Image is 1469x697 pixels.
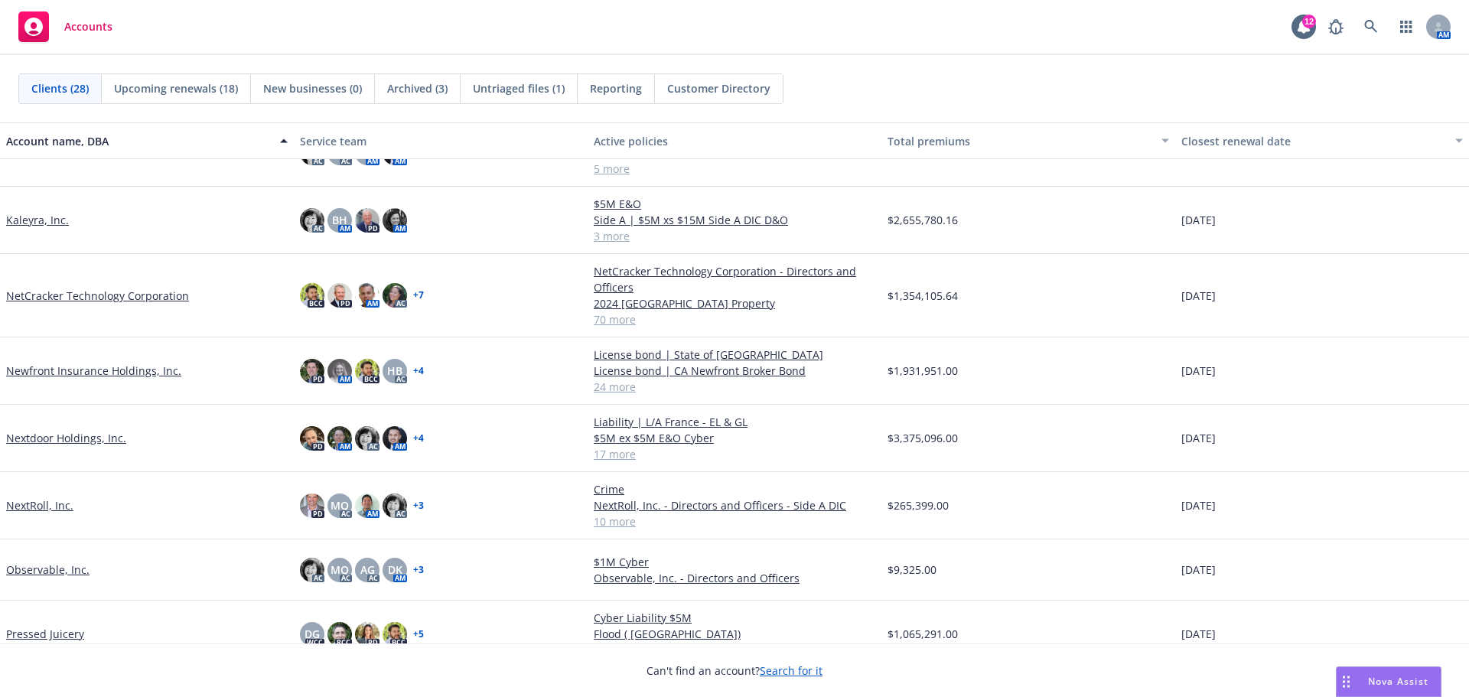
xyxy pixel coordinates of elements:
[1302,15,1316,28] div: 12
[300,208,324,233] img: photo
[594,212,875,228] a: Side A | $5M xs $15M Side A DIC D&O
[1181,430,1216,446] span: [DATE]
[888,430,958,446] span: $3,375,096.00
[383,426,407,451] img: photo
[413,366,424,376] a: + 4
[594,363,875,379] a: License bond | CA Newfront Broker Bond
[355,426,379,451] img: photo
[383,493,407,518] img: photo
[594,295,875,311] a: 2024 [GEOGRAPHIC_DATA] Property
[413,291,424,300] a: + 7
[594,554,875,570] a: $1M Cyber
[300,283,324,308] img: photo
[647,663,822,679] span: Can't find an account?
[6,562,90,578] a: Observable, Inc.
[64,21,112,33] span: Accounts
[327,426,352,451] img: photo
[263,80,362,96] span: New businesses (0)
[1175,122,1469,159] button: Closest renewal date
[881,122,1175,159] button: Total premiums
[1181,288,1216,304] span: [DATE]
[331,497,349,513] span: MQ
[6,288,189,304] a: NetCracker Technology Corporation
[383,283,407,308] img: photo
[1181,363,1216,379] span: [DATE]
[327,283,352,308] img: photo
[331,562,349,578] span: MQ
[594,311,875,327] a: 70 more
[1368,675,1428,688] span: Nova Assist
[387,80,448,96] span: Archived (3)
[888,626,958,642] span: $1,065,291.00
[383,208,407,233] img: photo
[413,434,424,443] a: + 4
[1337,667,1356,696] div: Drag to move
[355,493,379,518] img: photo
[594,161,875,177] a: 5 more
[383,622,407,647] img: photo
[594,414,875,430] a: Liability | L/A France - EL & GL
[6,430,126,446] a: Nextdoor Holdings, Inc.
[594,228,875,244] a: 3 more
[1181,497,1216,513] span: [DATE]
[6,497,73,513] a: NextRoll, Inc.
[300,493,324,518] img: photo
[300,133,581,149] div: Service team
[360,562,375,578] span: AG
[413,501,424,510] a: + 3
[31,80,89,96] span: Clients (28)
[355,208,379,233] img: photo
[888,497,949,513] span: $265,399.00
[1181,626,1216,642] span: [DATE]
[590,80,642,96] span: Reporting
[594,642,875,658] a: 14 more
[327,359,352,383] img: photo
[355,283,379,308] img: photo
[300,558,324,582] img: photo
[594,497,875,513] a: NextRoll, Inc. - Directors and Officers - Side A DIC
[355,359,379,383] img: photo
[332,212,347,228] span: BH
[6,133,271,149] div: Account name, DBA
[413,630,424,639] a: + 5
[355,622,379,647] img: photo
[588,122,881,159] button: Active policies
[594,133,875,149] div: Active policies
[300,359,324,383] img: photo
[6,626,84,642] a: Pressed Juicery
[888,562,936,578] span: $9,325.00
[594,196,875,212] a: $5M E&O
[294,122,588,159] button: Service team
[594,626,875,642] a: Flood ( [GEOGRAPHIC_DATA])
[594,347,875,363] a: License bond | State of [GEOGRAPHIC_DATA]
[6,363,181,379] a: Newfront Insurance Holdings, Inc.
[594,430,875,446] a: $5M ex $5M E&O Cyber
[1181,212,1216,228] span: [DATE]
[594,379,875,395] a: 24 more
[1356,11,1386,42] a: Search
[327,622,352,647] img: photo
[888,363,958,379] span: $1,931,951.00
[1181,133,1446,149] div: Closest renewal date
[888,212,958,228] span: $2,655,780.16
[388,562,402,578] span: DK
[594,446,875,462] a: 17 more
[594,610,875,626] a: Cyber Liability $5M
[594,481,875,497] a: Crime
[594,513,875,529] a: 10 more
[1391,11,1422,42] a: Switch app
[305,626,320,642] span: DG
[667,80,770,96] span: Customer Directory
[1336,666,1441,697] button: Nova Assist
[594,570,875,586] a: Observable, Inc. - Directors and Officers
[1321,11,1351,42] a: Report a Bug
[594,263,875,295] a: NetCracker Technology Corporation - Directors and Officers
[1181,562,1216,578] span: [DATE]
[300,426,324,451] img: photo
[888,288,958,304] span: $1,354,105.64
